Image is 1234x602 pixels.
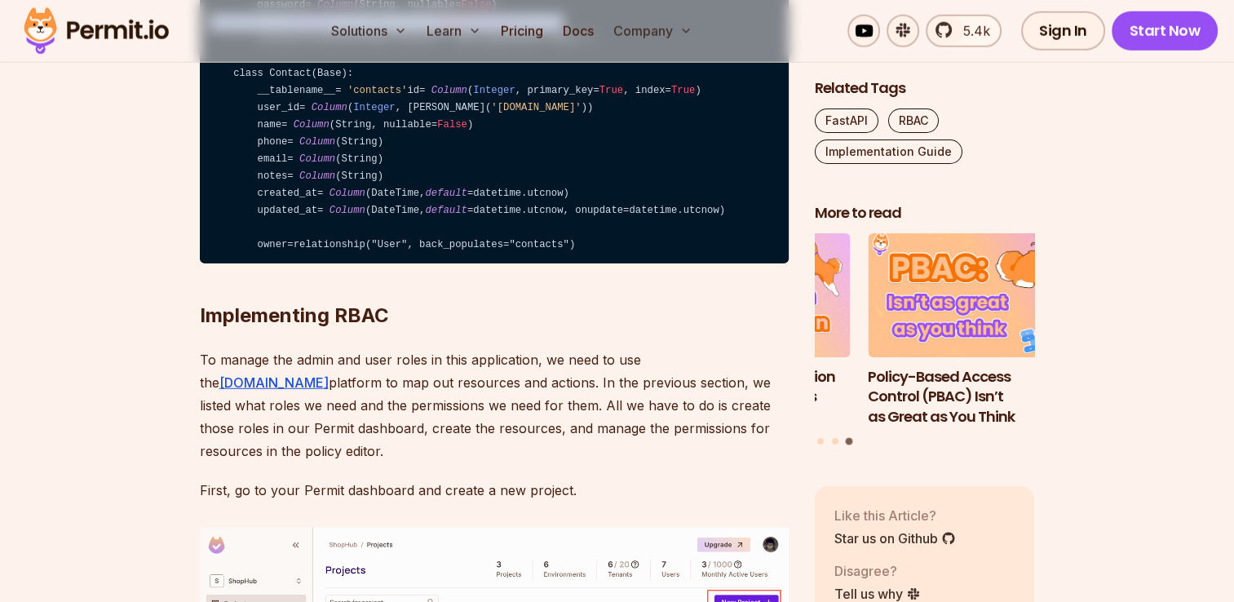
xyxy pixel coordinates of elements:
li: 2 of 3 [630,233,851,427]
span: = [281,119,287,131]
button: Go to slide 2 [832,437,838,444]
span: = [467,188,473,199]
span: = [666,85,671,96]
img: Permit logo [16,3,176,59]
span: True [599,85,623,96]
a: Sign In [1021,11,1105,51]
a: FastAPI [815,108,878,133]
p: Like this Article? [834,505,956,525]
a: Star us on Github [834,528,956,547]
span: = [503,239,509,250]
h2: Related Tags [815,78,1035,99]
span: Column [330,205,365,216]
span: Column [294,119,330,131]
span: = [335,85,341,96]
li: 3 of 3 [868,233,1088,427]
a: RBAC [888,108,939,133]
span: = [593,85,599,96]
h2: Implementing RBAC [200,237,789,329]
div: Posts [815,233,1035,447]
h3: Policy-Based Access Control (PBAC) Isn’t as Great as You Think [868,366,1088,427]
span: = [317,188,323,199]
span: Integer [353,102,395,113]
span: Column [299,136,335,148]
span: 5.4k [953,21,990,41]
a: Implementation Guide [815,139,962,164]
span: Column [312,102,347,113]
span: = [299,102,305,113]
span: = [467,205,473,216]
span: Column [431,85,467,96]
span: Column [299,153,335,165]
span: = [287,239,293,250]
span: 'contacts' [347,85,408,96]
p: To manage the admin and user roles in this application, we need to use the platform to map out re... [200,348,789,463]
span: = [419,85,425,96]
p: Disagree? [834,560,921,580]
button: Solutions [325,15,414,47]
span: = [287,170,293,182]
span: False [437,119,467,131]
a: 5.4k [926,15,1002,47]
span: = [623,205,629,216]
p: First, go to your Permit dashboard and create a new project. [200,479,789,502]
a: Policy-Based Access Control (PBAC) Isn’t as Great as You ThinkPolicy-Based Access Control (PBAC) ... [868,233,1088,427]
span: default [425,205,467,216]
button: Go to slide 1 [817,437,824,444]
span: = [317,205,323,216]
a: Docs [556,15,600,47]
span: True [671,85,695,96]
span: = [287,153,293,165]
a: [DOMAIN_NAME] [219,374,329,391]
h2: More to read [815,203,1035,224]
span: default [425,188,467,199]
span: Integer [473,85,515,96]
button: Go to slide 3 [846,437,853,445]
img: Implementing Authentication and Authorization in Next.js [630,233,851,357]
span: = [431,119,437,131]
img: Policy-Based Access Control (PBAC) Isn’t as Great as You Think [868,233,1088,357]
button: Learn [420,15,488,47]
a: Pricing [494,15,550,47]
span: Column [330,188,365,199]
a: Start Now [1112,11,1219,51]
button: Company [607,15,699,47]
span: Column [299,170,335,182]
span: '[DOMAIN_NAME]' [491,102,581,113]
span: = [287,136,293,148]
h3: Implementing Authentication and Authorization in Next.js [630,366,851,407]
